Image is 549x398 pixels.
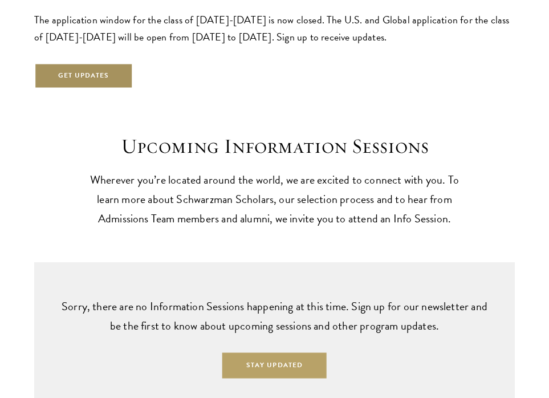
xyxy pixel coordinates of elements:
[34,63,133,88] button: Get Updates
[57,297,492,335] p: Sorry, there are no Information Sessions happening at this time. Sign up for our newsletter and b...
[78,170,471,228] p: Wherever you’re located around the world, we are excited to connect with you. To learn more about...
[34,11,515,46] p: The application window for the class of [DATE]-[DATE] is now closed. The U.S. and Global applicat...
[78,134,471,159] h2: Upcoming Information Sessions
[222,352,327,378] button: Stay Updated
